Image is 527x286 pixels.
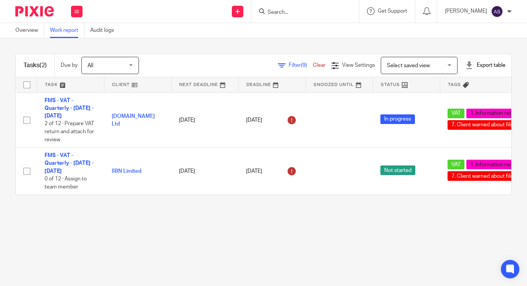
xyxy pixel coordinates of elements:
img: Pixie [15,6,54,17]
div: [DATE] [246,165,298,177]
div: [DATE] [246,114,298,126]
td: [DATE] [171,148,238,195]
img: svg%3E [491,5,503,18]
a: Overview [15,23,44,38]
span: Not started [380,165,415,175]
span: VAT [448,109,464,118]
span: VAT [448,160,464,169]
span: Tags [448,83,461,87]
div: Export table [465,61,506,69]
a: Clear [313,63,325,68]
a: [DOMAIN_NAME] Ltd [112,114,155,127]
span: View Settings [342,63,375,68]
span: 2 of 12 · Prepare VAT return and attach for review [45,121,94,142]
a: Audit logs [90,23,120,38]
a: FMS - VAT - Quarterly - [DATE] - [DATE] [45,98,94,119]
span: All [88,63,93,68]
input: Search [267,9,336,16]
span: Get Support [378,8,407,14]
span: Select saved view [387,63,430,68]
span: In progress [380,114,415,124]
a: IIBN Limited [112,169,141,174]
p: [PERSON_NAME] [445,7,487,15]
span: Filter [289,63,313,68]
span: (2) [40,62,47,68]
td: [DATE] [171,93,238,148]
a: FMS - VAT - Quarterly - [DATE] - [DATE] [45,153,94,174]
h1: Tasks [23,61,47,69]
a: Work report [50,23,84,38]
span: (9) [301,63,307,68]
span: 0 of 12 · Assign to team member [45,176,87,190]
p: Due by [61,61,78,69]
